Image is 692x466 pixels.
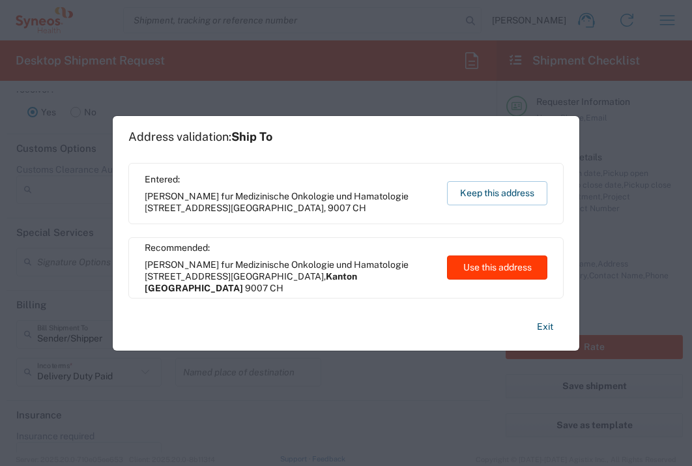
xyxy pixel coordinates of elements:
[526,315,564,338] button: Exit
[245,283,268,293] span: 9007
[231,271,324,282] span: [GEOGRAPHIC_DATA]
[145,259,435,294] span: [PERSON_NAME] fur Medizinische Onkologie und Hamatologie [STREET_ADDRESS] ,
[231,130,272,143] span: Ship To
[145,173,435,185] span: Entered:
[270,283,283,293] span: CH
[145,190,435,214] span: [PERSON_NAME] fur Medizinische Onkologie und Hamatologie [STREET_ADDRESS] ,
[145,242,435,254] span: Recommended:
[231,203,324,213] span: [GEOGRAPHIC_DATA]
[328,203,351,213] span: 9007
[447,181,547,205] button: Keep this address
[447,255,547,280] button: Use this address
[353,203,366,213] span: CH
[128,130,272,144] h1: Address validation:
